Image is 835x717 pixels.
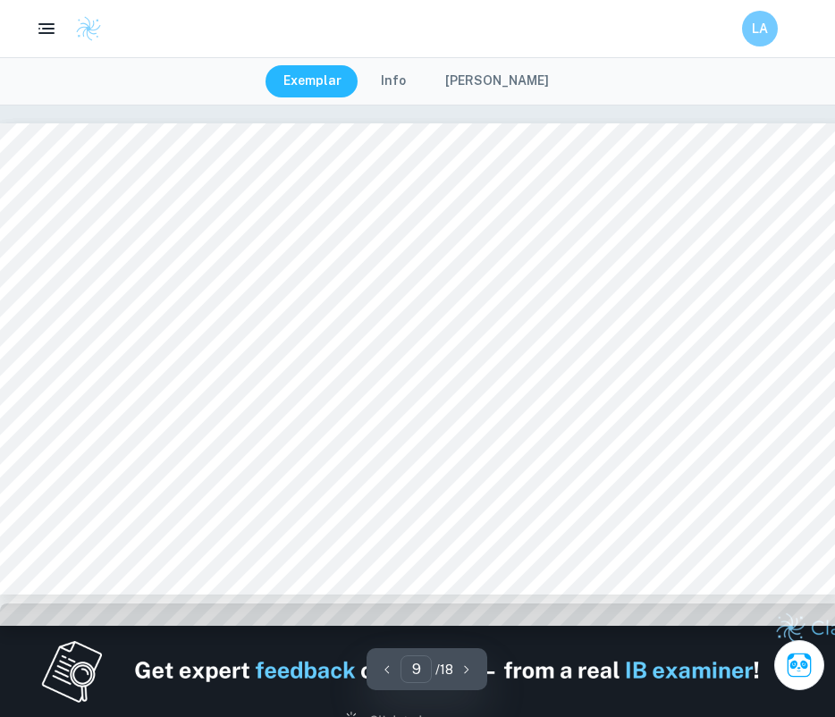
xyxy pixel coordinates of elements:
[75,15,102,42] img: Clastify logo
[266,65,359,97] button: Exemplar
[363,65,424,97] button: Info
[435,660,453,679] p: / 18
[742,11,778,46] button: LA
[427,65,567,97] button: [PERSON_NAME]
[64,15,102,42] a: Clastify logo
[750,19,771,38] h6: LA
[774,640,824,690] button: Ask Clai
